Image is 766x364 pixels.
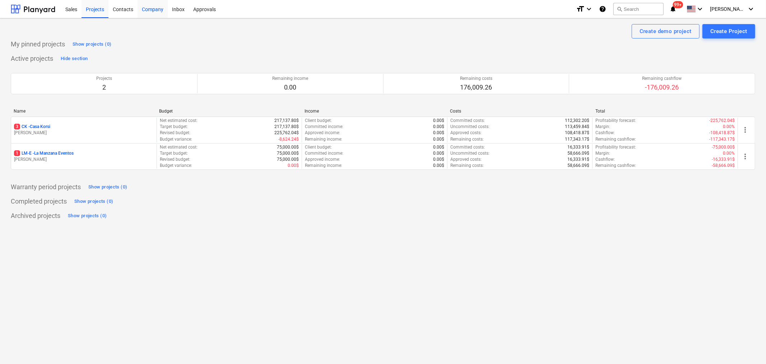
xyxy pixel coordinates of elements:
[73,40,111,49] div: Show projects (0)
[595,130,615,136] p: Cashflow :
[14,124,20,129] span: 3
[741,152,749,161] span: more_vert
[160,144,198,150] p: Net estimated cost :
[460,83,492,92] p: 176,009.26
[59,53,89,64] button: Hide section
[632,24,700,38] button: Create demo project
[433,144,444,150] p: 0.00$
[274,118,299,124] p: 217,137.80$
[11,183,81,191] p: Warranty period projects
[450,130,482,136] p: Approved costs :
[567,156,589,163] p: 16,333.91$
[433,163,444,169] p: 0.00$
[277,144,299,150] p: 75,000.00$
[450,109,590,114] div: Costs
[11,211,60,220] p: Archived projects
[567,163,589,169] p: 58,666.09$
[272,76,308,82] p: Remaining income
[567,150,589,156] p: 58,666.09$
[305,163,342,169] p: Remaining income :
[567,144,589,150] p: 16,333.91$
[305,118,332,124] p: Client budget :
[305,144,332,150] p: Client budget :
[11,197,67,206] p: Completed projects
[96,83,112,92] p: 2
[14,124,154,136] div: 3CK -Casa Korsi[PERSON_NAME]
[613,3,664,15] button: Search
[565,136,589,142] p: 117,343.17$
[595,144,636,150] p: Profitability forecast :
[642,76,682,82] p: Remaining cashflow
[96,76,112,82] p: Projects
[696,5,704,13] i: keyboard_arrow_down
[433,150,444,156] p: 0.00$
[160,118,198,124] p: Net estimated cost :
[88,183,127,191] div: Show projects (0)
[450,136,484,142] p: Remaining costs :
[565,124,589,130] p: 113,459.84$
[450,118,485,124] p: Committed costs :
[277,156,299,163] p: 75,000.00$
[710,27,747,36] div: Create Project
[274,130,299,136] p: 225,762.04$
[305,150,343,156] p: Committed income :
[278,136,299,142] p: -8,624.24$
[305,130,340,136] p: Approved income :
[702,24,755,38] button: Create Project
[599,5,606,13] i: Knowledge base
[723,150,735,156] p: 0.00%
[565,130,589,136] p: 108,418.87$
[640,27,692,36] div: Create demo project
[709,118,735,124] p: -225,762.04$
[595,163,636,169] p: Remaining cashflow :
[277,150,299,156] p: 75,000.00$
[712,156,735,163] p: -16,333.91$
[160,130,190,136] p: Revised budget :
[450,156,482,163] p: Approved costs :
[595,150,610,156] p: Margin :
[595,124,610,130] p: Margin :
[305,136,342,142] p: Remaining income :
[288,163,299,169] p: 0.00$
[585,5,593,13] i: keyboard_arrow_down
[450,124,489,130] p: Uncommitted costs :
[709,130,735,136] p: -108,418.87$
[741,126,749,134] span: more_vert
[730,329,766,364] div: Chat Widget
[669,5,677,13] i: notifications
[450,163,484,169] p: Remaining costs :
[272,83,308,92] p: 0.00
[14,109,153,114] div: Name
[11,40,65,49] p: My pinned projects
[565,118,589,124] p: 112,302.20$
[68,212,107,220] div: Show projects (0)
[433,136,444,142] p: 0.00$
[14,150,74,156] p: LM-E - La Manzana Eventos
[66,210,108,222] button: Show projects (0)
[576,5,585,13] i: format_size
[433,156,444,163] p: 0.00$
[433,118,444,124] p: 0.00$
[595,118,636,124] p: Profitability forecast :
[61,55,88,63] div: Hide section
[73,196,115,207] button: Show projects (0)
[14,150,20,156] span: 1
[617,6,622,12] span: search
[305,109,444,114] div: Income
[305,156,340,163] p: Approved income :
[87,181,129,193] button: Show projects (0)
[709,136,735,142] p: -117,343.17$
[14,150,154,163] div: 1LM-E -La Manzana Eventos[PERSON_NAME]
[274,124,299,130] p: 217,137.80$
[450,144,485,150] p: Committed costs :
[14,156,154,163] p: [PERSON_NAME]
[673,1,683,8] span: 99+
[160,150,188,156] p: Target budget :
[160,163,192,169] p: Budget variance :
[595,136,636,142] p: Remaining cashflow :
[595,156,615,163] p: Cashflow :
[595,109,735,114] div: Total
[747,5,755,13] i: keyboard_arrow_down
[712,163,735,169] p: -58,666.09$
[305,124,343,130] p: Committed income :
